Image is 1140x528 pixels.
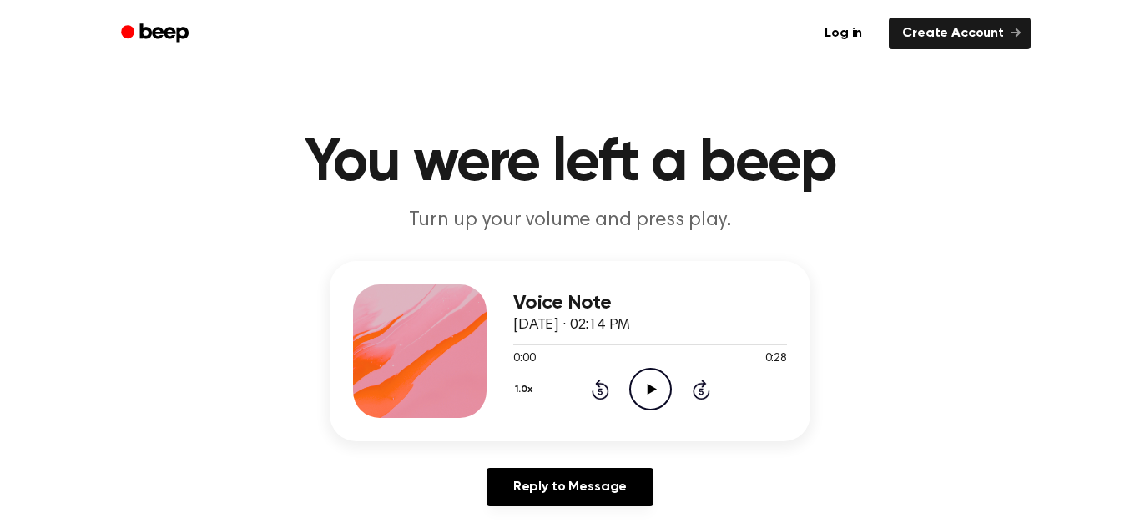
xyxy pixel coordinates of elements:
[143,133,997,194] h1: You were left a beep
[513,350,535,368] span: 0:00
[808,14,879,53] a: Log in
[513,318,630,333] span: [DATE] · 02:14 PM
[250,207,890,234] p: Turn up your volume and press play.
[765,350,787,368] span: 0:28
[109,18,204,50] a: Beep
[513,292,787,314] h3: Voice Note
[513,375,538,404] button: 1.0x
[889,18,1031,49] a: Create Account
[487,468,653,506] a: Reply to Message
